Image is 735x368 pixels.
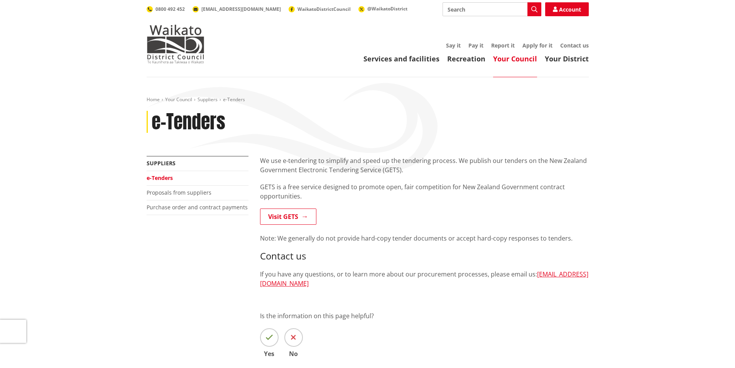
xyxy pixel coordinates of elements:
a: Your District [545,54,589,63]
a: Purchase order and contract payments [147,204,248,211]
a: Recreation [447,54,485,63]
a: Your Council [165,96,192,103]
a: [EMAIL_ADDRESS][DOMAIN_NAME] [193,6,281,12]
a: Pay it [468,42,483,49]
span: [EMAIL_ADDRESS][DOMAIN_NAME] [201,6,281,12]
span: 0800 492 452 [155,6,185,12]
a: Apply for it [522,42,553,49]
a: e-Tenders [147,174,173,181]
a: Report it [491,42,515,49]
a: [EMAIL_ADDRESS][DOMAIN_NAME] [260,270,588,288]
p: GETS is a free service designed to promote open, fair competition for New Zealand Government cont... [260,182,589,201]
h3: Contact us [260,251,589,262]
nav: breadcrumb [147,97,589,103]
a: Home [147,96,160,103]
a: Proposals from suppliers [147,189,211,196]
img: Waikato District Council - Te Kaunihera aa Takiwaa o Waikato [147,25,204,63]
span: No [284,351,303,357]
a: Suppliers [198,96,218,103]
a: @WaikatoDistrict [358,5,407,12]
a: Account [545,2,589,16]
span: e-Tenders [223,96,245,103]
input: Search input [443,2,541,16]
a: Suppliers [147,159,176,167]
a: Visit GETS [260,209,316,225]
span: Yes [260,351,279,357]
p: Is the information on this page helpful? [260,311,589,321]
div: If you have any questions, or to learn more about our procurement processes, please email us: [260,156,589,288]
span: @WaikatoDistrict [367,5,407,12]
span: WaikatoDistrictCouncil [297,6,351,12]
a: Contact us [560,42,589,49]
a: Services and facilities [363,54,439,63]
a: 0800 492 452 [147,6,185,12]
p: Note: We generally do not provide hard-copy tender documents or accept hard-copy responses to ten... [260,234,589,243]
p: We use e-tendering to simplify and speed up the tendering process. We publish our tenders on the ... [260,156,589,175]
a: Say it [446,42,461,49]
a: WaikatoDistrictCouncil [289,6,351,12]
h1: e-Tenders [152,111,225,133]
a: Your Council [493,54,537,63]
